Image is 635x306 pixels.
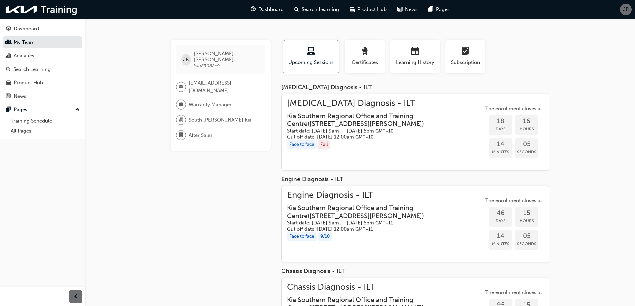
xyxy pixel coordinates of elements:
[287,140,317,149] div: Face to face
[6,107,11,113] span: pages-icon
[445,40,485,73] button: Subscription
[489,232,512,240] span: 14
[3,104,82,116] button: Pages
[6,94,11,100] span: news-icon
[287,204,473,220] h3: Kia Southern Regional Office and Training Centre ( [STREET_ADDRESS][PERSON_NAME] )
[189,132,213,139] span: After Sales
[461,47,469,56] span: learningplan-icon
[189,116,252,124] span: South [PERSON_NAME] Kia
[423,3,455,16] a: pages-iconPages
[287,232,317,241] div: Face to face
[318,140,330,149] div: Full
[287,283,484,291] span: Chassis Diagnosis - ILT
[6,26,11,32] span: guage-icon
[287,128,473,134] h5: Start date: [DATE] 9am , - [DATE] 5pm
[350,59,380,66] span: Certificates
[281,84,549,91] div: [MEDICAL_DATA] Diagnosis - ILT
[515,232,538,240] span: 05
[287,134,473,140] h5: Cut off date: [DATE] 12:00am
[405,6,418,13] span: News
[515,141,538,148] span: 05
[281,268,549,275] div: Chassis Diagnosis - ILT
[318,232,332,241] div: 9 / 10
[3,36,82,49] a: My Team
[179,100,183,109] span: briefcase-icon
[6,53,11,59] span: chart-icon
[287,191,484,199] span: Engine Diagnosis - ILT
[3,3,80,16] img: kia-training
[3,63,82,76] a: Search Learning
[489,240,512,248] span: Minutes
[258,6,284,13] span: Dashboard
[8,126,82,136] a: All Pages
[484,197,544,204] span: The enrollment closes at
[357,6,387,13] span: Product Hub
[515,209,538,217] span: 15
[14,106,27,114] div: Pages
[489,141,512,148] span: 14
[245,3,289,16] a: guage-iconDashboard
[623,6,629,13] span: JB
[428,5,433,14] span: pages-icon
[183,56,189,64] span: JB
[189,79,260,94] span: [EMAIL_ADDRESS][DOMAIN_NAME]
[515,118,538,125] span: 16
[6,40,11,46] span: people-icon
[355,134,373,140] span: Australian Eastern Standard Time GMT+10
[397,5,402,14] span: news-icon
[179,116,183,124] span: organisation-icon
[3,90,82,103] a: News
[281,176,549,183] div: Engine Diagnosis - ILT
[395,59,435,66] span: Learning History
[361,47,369,56] span: award-icon
[489,125,512,133] span: Days
[287,191,544,257] a: Engine Diagnosis - ILTKia Southern Regional Office and Training Centre([STREET_ADDRESS][PERSON_NA...
[302,6,339,13] span: Search Learning
[73,293,78,301] span: prev-icon
[355,226,373,232] span: Australian Eastern Daylight Time GMT+11
[515,240,538,248] span: Seconds
[489,217,512,225] span: Days
[6,67,11,73] span: search-icon
[287,100,544,165] a: [MEDICAL_DATA] Diagnosis - ILTKia Southern Regional Office and Training Centre([STREET_ADDRESS][P...
[344,3,392,16] a: car-iconProduct Hub
[287,220,473,226] h5: Start date: [DATE] 9am , - [DATE] 5pm
[288,59,334,66] span: Upcoming Sessions
[345,40,385,73] button: Certificates
[375,220,393,226] span: Australian Eastern Daylight Time GMT+11
[515,148,538,156] span: Seconds
[436,6,450,13] span: Pages
[489,148,512,156] span: Minutes
[3,50,82,62] a: Analytics
[194,63,220,69] span: kau83082e9
[3,77,82,89] a: Product Hub
[14,79,43,87] div: Product Hub
[3,21,82,104] button: DashboardMy TeamAnalyticsSearch LearningProduct HubNews
[3,23,82,35] a: Dashboard
[350,5,355,14] span: car-icon
[489,118,512,125] span: 18
[450,59,480,66] span: Subscription
[390,40,440,73] button: Learning History
[14,52,34,60] div: Analytics
[189,101,232,109] span: Warranty Manager
[489,209,512,217] span: 46
[14,25,39,33] div: Dashboard
[13,66,51,73] div: Search Learning
[287,112,473,128] h3: Kia Southern Regional Office and Training Centre ( [STREET_ADDRESS][PERSON_NAME] )
[515,125,538,133] span: Hours
[194,51,260,63] span: [PERSON_NAME] [PERSON_NAME]
[294,5,299,14] span: search-icon
[14,93,26,100] div: News
[287,100,484,107] span: [MEDICAL_DATA] Diagnosis - ILT
[375,128,393,134] span: Australian Eastern Standard Time GMT+10
[75,106,80,114] span: up-icon
[8,116,82,126] a: Training Schedule
[179,131,183,140] span: department-icon
[287,226,473,232] h5: Cut off date: [DATE] 12:00am
[411,47,419,56] span: calendar-icon
[6,80,11,86] span: car-icon
[484,289,544,296] span: The enrollment closes at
